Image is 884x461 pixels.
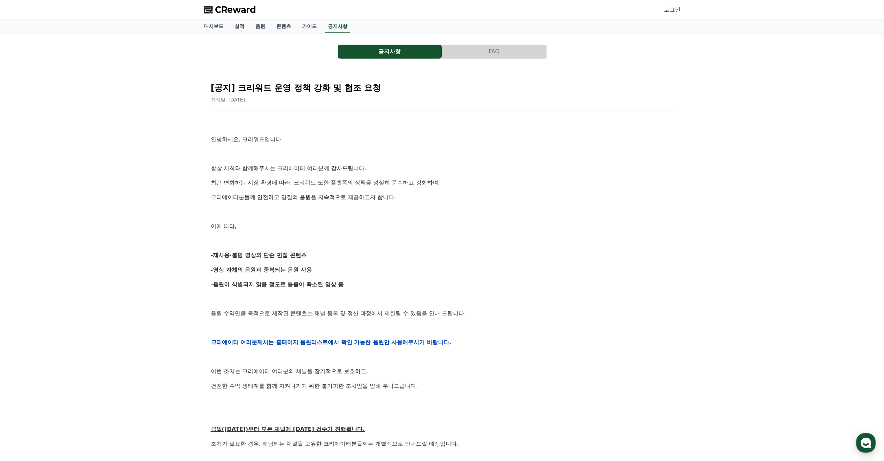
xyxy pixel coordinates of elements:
[211,281,344,288] strong: -음원이 식별되지 않을 정도로 볼륨이 축소된 영상 등
[325,20,350,33] a: 공지사항
[211,426,365,432] u: 금일([DATE])부터 모든 채널에 [DATE] 검수가 진행됩니다.
[664,6,681,14] a: 로그인
[338,45,442,59] button: 공지사항
[211,439,674,448] p: 조치가 필요한 경우, 해당되는 채널을 보유한 크리에이터분들께는 개별적으로 안내드릴 예정입니다.
[211,222,674,231] p: 이에 따라,
[211,193,674,202] p: 크리에이터분들께 안전하고 양질의 음원을 지속적으로 제공하고자 합니다.
[211,135,674,144] p: 안녕하세요, 크리워드입니다.
[211,367,674,376] p: 이번 조치는 크리에이터 여러분의 채널을 장기적으로 보호하고,
[211,309,674,318] p: 음원 수익만을 목적으로 제작된 콘텐츠는 채널 등록 및 정산 과정에서 제한될 수 있음을 안내 드립니다.
[211,266,312,273] strong: -영상 자체의 음원과 중복되는 음원 사용
[211,339,452,346] strong: 크리에이터 여러분께서는 홈페이지 음원리스트에서 확인 가능한 음원만 사용해주시기 바랍니다.
[198,20,229,33] a: 대시보드
[211,381,674,391] p: 건전한 수익 생태계를 함께 지켜나가기 위한 불가피한 조치임을 양해 부탁드립니다.
[211,164,674,173] p: 항상 저희와 함께해주시는 크리에이터 여러분께 감사드립니다.
[215,4,256,15] span: CReward
[204,4,256,15] a: CReward
[250,20,271,33] a: 음원
[297,20,322,33] a: 가이드
[271,20,297,33] a: 콘텐츠
[211,178,674,187] p: 최근 변화하는 시장 환경에 따라, 크리워드 또한 플랫폼의 정책을 성실히 준수하고 강화하여,
[442,45,546,59] button: FAQ
[211,82,674,93] h2: [공지] 크리워드 운영 정책 강화 및 협조 요청
[211,97,245,103] span: 작성일: [DATE]
[442,45,547,59] a: FAQ
[211,252,307,258] strong: -재사용·불펌 영상의 단순 편집 콘텐츠
[229,20,250,33] a: 실적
